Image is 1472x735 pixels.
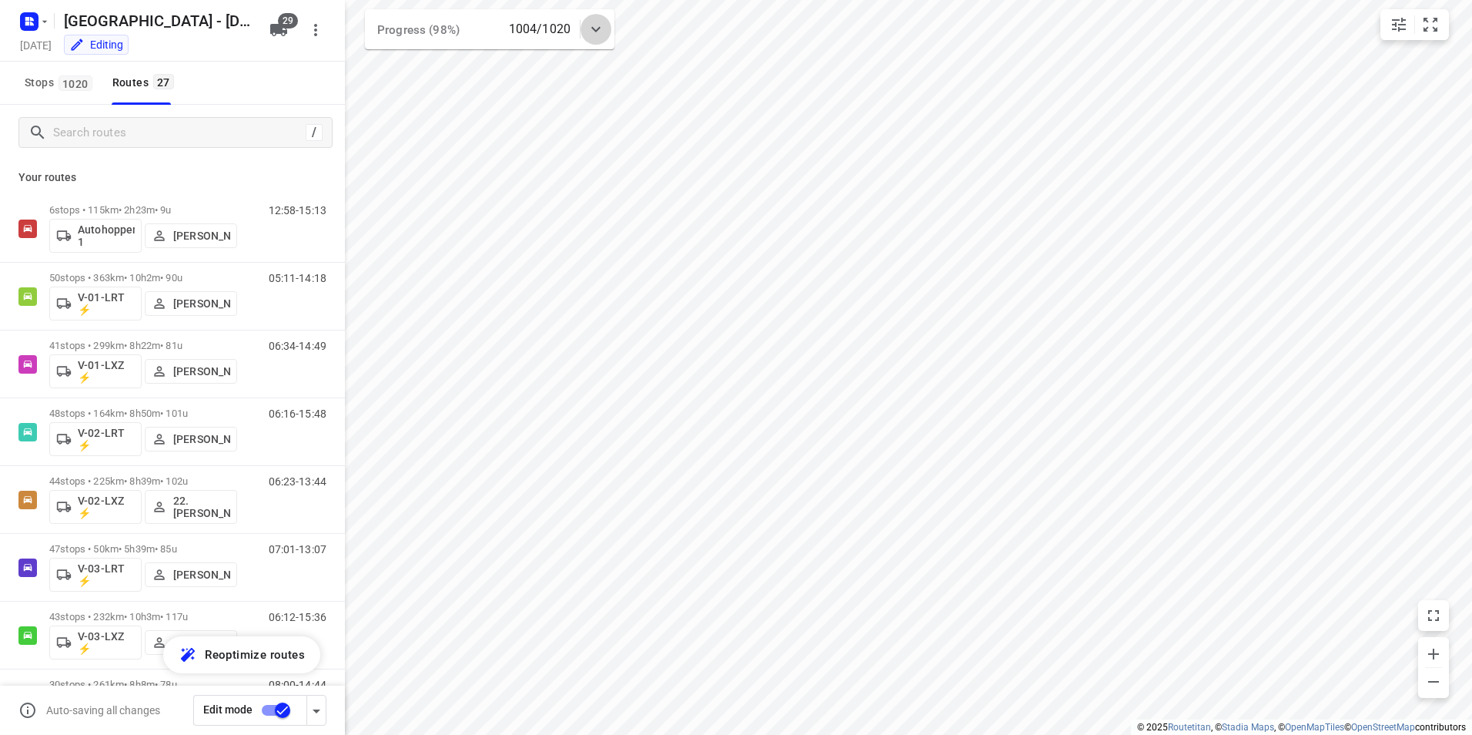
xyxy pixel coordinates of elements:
[173,569,230,581] p: [PERSON_NAME]
[49,287,142,321] button: V-01-LRT ⚡
[365,9,614,49] div: Progress (98%)1004/1020
[1285,722,1344,733] a: OpenMapTiles
[25,73,97,92] span: Stops
[269,611,326,623] p: 06:12-15:36
[78,223,135,248] p: Autohopper 1
[145,427,237,451] button: [PERSON_NAME]
[49,543,237,555] p: 47 stops • 50km • 5h39m • 85u
[377,23,460,37] span: Progress (98%)
[78,630,135,655] p: V-03-LXZ ⚡
[1222,722,1274,733] a: Stadia Maps
[509,20,570,39] p: 1004/1020
[53,121,306,145] input: Search routes
[269,543,326,555] p: 07:01-13:07
[1415,9,1446,40] button: Fit zoom
[173,636,230,649] p: [PERSON_NAME]
[49,611,237,623] p: 43 stops • 232km • 10h3m • 117u
[1380,9,1449,40] div: small contained button group
[78,562,135,587] p: V-03-LRT ⚡
[1383,9,1414,40] button: Map settings
[269,679,326,691] p: 08:00-14:44
[173,365,230,378] p: [PERSON_NAME]
[49,490,142,524] button: V-02-LXZ ⚡
[49,219,142,253] button: Autohopper 1
[307,700,326,720] div: Driver app settings
[59,76,92,91] span: 1020
[145,490,237,524] button: 22. [PERSON_NAME]
[18,169,326,186] p: Your routes
[78,359,135,384] p: V-01-LXZ ⚡
[205,645,305,665] span: Reoptimize routes
[49,272,237,284] p: 50 stops • 363km • 10h2m • 90u
[203,703,253,716] span: Edit mode
[306,124,323,141] div: /
[49,422,142,456] button: V-02-LRT ⚡
[49,558,142,592] button: V-03-LRT ⚡
[145,223,237,248] button: [PERSON_NAME]
[58,8,257,33] h5: Rename
[269,272,326,284] p: 05:11-14:18
[49,626,142,659] button: V-03-LXZ ⚡
[269,204,326,216] p: 12:58-15:13
[1168,722,1211,733] a: Routetitan
[1137,722,1466,733] li: © 2025 , © , © © contributors
[145,291,237,316] button: [PERSON_NAME]
[163,636,320,673] button: Reoptimize routes
[173,433,230,445] p: [PERSON_NAME]
[173,495,230,519] p: 22. [PERSON_NAME]
[269,408,326,420] p: 06:16-15:48
[1351,722,1415,733] a: OpenStreetMap
[69,37,123,52] div: You are currently in edit mode.
[14,36,58,54] h5: Project date
[49,340,237,351] p: 41 stops • 299km • 8h22m • 81u
[49,354,142,388] button: V-01-LXZ ⚡
[278,13,298,29] span: 29
[269,340,326,352] p: 06:34-14:49
[49,679,237,690] p: 30 stops • 261km • 8h8m • 78u
[46,704,160,717] p: Auto-saving all changes
[49,408,237,419] p: 48 stops • 164km • 8h50m • 101u
[153,74,174,89] span: 27
[173,230,230,242] p: [PERSON_NAME]
[269,475,326,488] p: 06:23-13:44
[78,427,135,451] p: V-02-LRT ⚡
[112,73,179,92] div: Routes
[49,475,237,487] p: 44 stops • 225km • 8h39m • 102u
[49,204,237,216] p: 6 stops • 115km • 2h23m • 9u
[78,495,135,519] p: V-02-LXZ ⚡
[78,291,135,316] p: V-01-LRT ⚡
[145,630,237,655] button: [PERSON_NAME]
[145,562,237,587] button: [PERSON_NAME]
[300,15,331,45] button: More
[173,297,230,310] p: [PERSON_NAME]
[263,15,294,45] button: 29
[145,359,237,384] button: [PERSON_NAME]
